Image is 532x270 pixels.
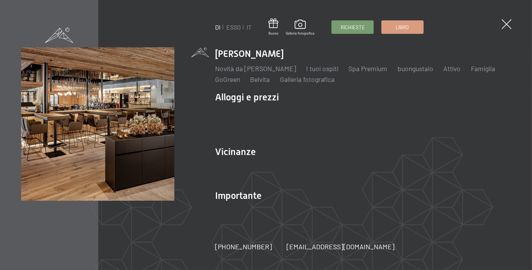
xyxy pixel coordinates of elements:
[215,64,296,73] a: Novità da [PERSON_NAME]
[341,24,365,30] font: Richieste
[280,75,335,83] a: Galleria fotografica
[444,64,461,73] a: Attivo
[286,20,315,36] a: Galleria fotografica
[287,242,395,251] font: [EMAIL_ADDRESS][DOMAIN_NAME]
[382,21,423,33] a: Libro
[215,23,220,31] a: DI
[250,75,270,83] a: Belvita
[268,31,278,35] font: Buono
[306,64,338,73] a: I tuoi ospiti
[247,23,252,31] a: IT
[287,242,395,252] a: [EMAIL_ADDRESS][DOMAIN_NAME]
[215,75,240,83] a: GoGreen
[396,24,409,30] font: Libro
[286,31,315,35] font: Galleria fotografica
[471,64,495,73] a: Famiglia
[268,18,278,36] a: Buono
[349,64,388,73] a: Spa Premium
[215,242,272,252] a: [PHONE_NUMBER]
[398,64,433,73] a: buongustaio
[215,242,272,251] font: [PHONE_NUMBER]
[226,23,241,31] a: ESSO
[332,21,373,33] a: Richieste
